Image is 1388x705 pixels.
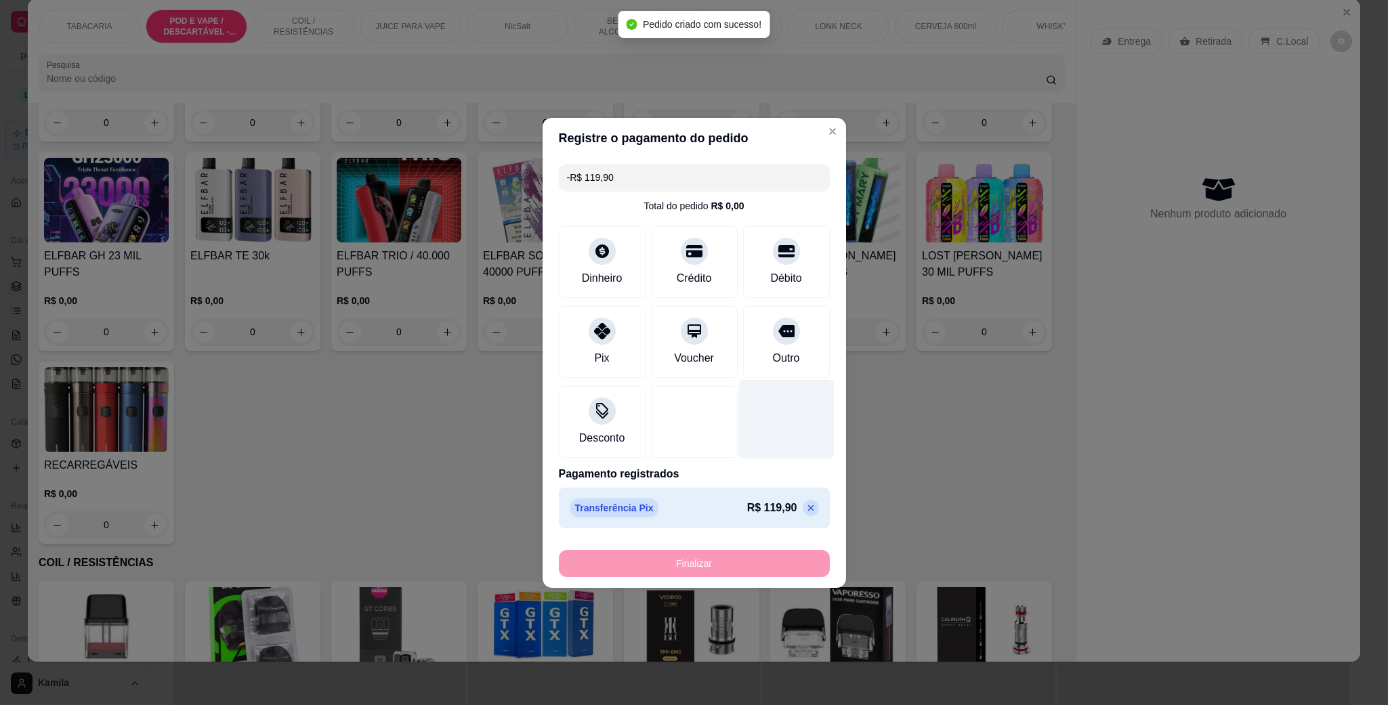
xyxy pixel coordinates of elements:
[570,498,659,517] p: Transferência Pix
[772,350,799,366] div: Outro
[711,199,744,213] div: R$ 0,00
[627,19,637,30] span: check-circle
[643,19,761,30] span: Pedido criado com sucesso!
[594,350,609,366] div: Pix
[559,466,830,482] p: Pagamento registrados
[674,350,714,366] div: Voucher
[747,500,797,516] p: R$ 119,90
[677,270,712,286] div: Crédito
[579,430,625,446] div: Desconto
[582,270,623,286] div: Dinheiro
[543,118,846,158] header: Registre o pagamento do pedido
[822,121,843,142] button: Close
[567,164,822,191] input: Ex.: hambúrguer de cordeiro
[770,270,801,286] div: Débito
[644,199,744,213] div: Total do pedido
